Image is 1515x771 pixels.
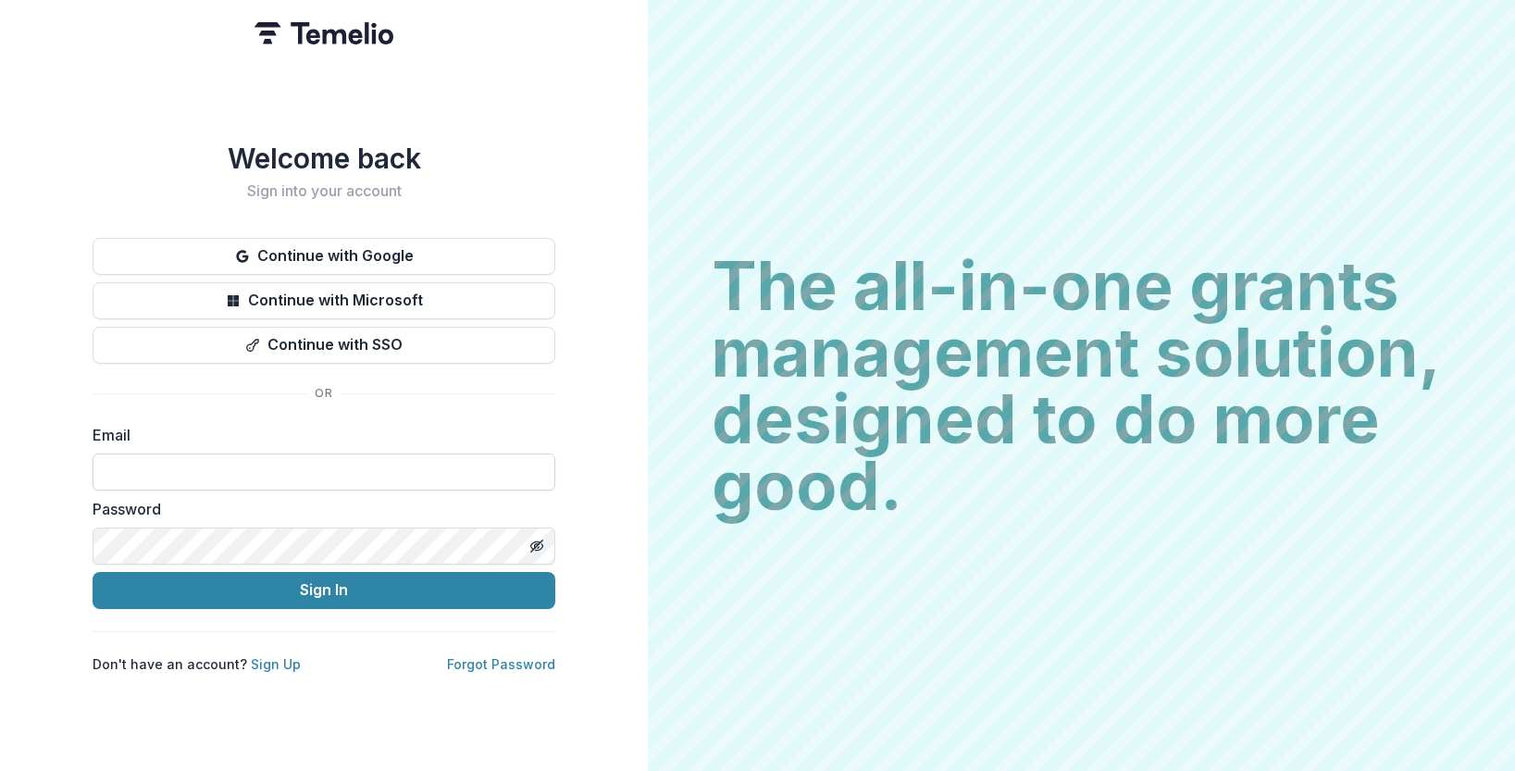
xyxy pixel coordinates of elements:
[93,282,555,319] button: Continue with Microsoft
[93,327,555,364] button: Continue with SSO
[251,656,301,672] a: Sign Up
[93,142,555,175] h1: Welcome back
[93,238,555,275] button: Continue with Google
[93,182,555,200] h2: Sign into your account
[255,22,393,44] img: Temelio
[93,654,301,674] p: Don't have an account?
[93,498,544,520] label: Password
[93,572,555,609] button: Sign In
[447,656,555,672] a: Forgot Password
[93,424,544,446] label: Email
[522,531,552,561] button: Toggle password visibility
